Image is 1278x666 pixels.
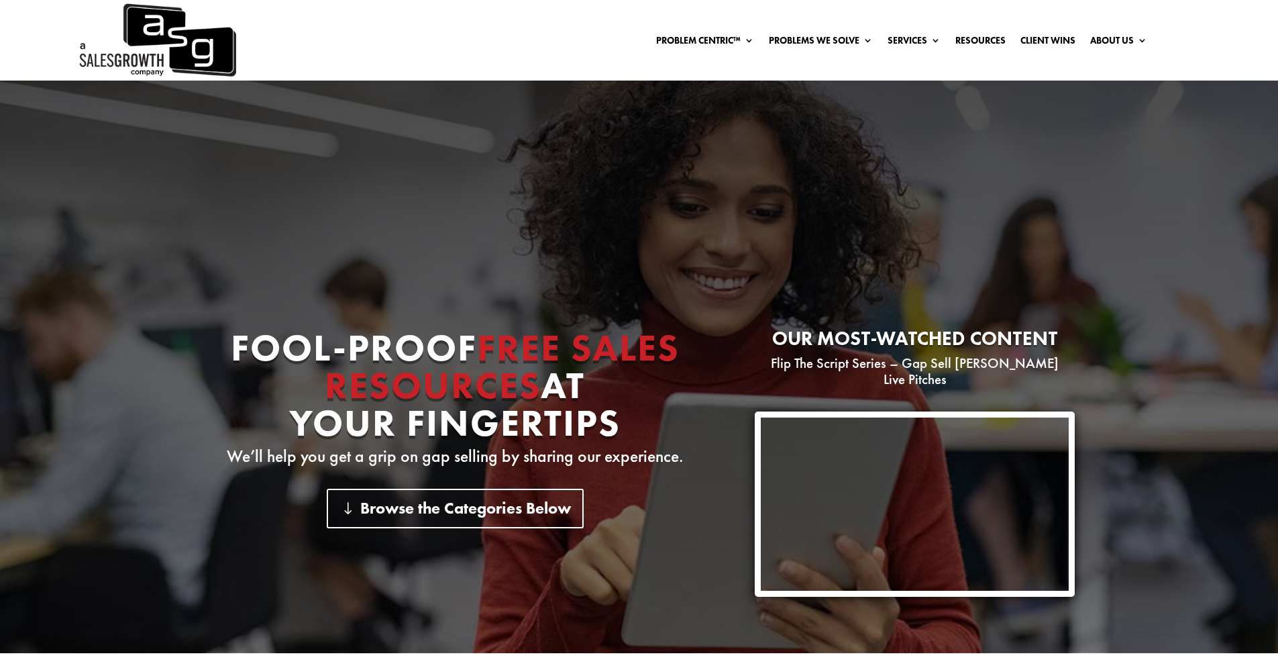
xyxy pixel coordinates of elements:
[755,355,1075,387] p: Flip The Script Series – Gap Sell [PERSON_NAME] Live Pitches
[203,448,707,465] p: We’ll help you get a grip on gap selling by sharing our experience.
[203,329,707,448] h1: Fool-proof At Your Fingertips
[327,489,584,528] a: Browse the Categories Below
[325,324,680,410] span: Free Sales Resources
[761,418,1069,591] iframe: YouTube video player
[755,329,1075,355] h2: Our most-watched content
